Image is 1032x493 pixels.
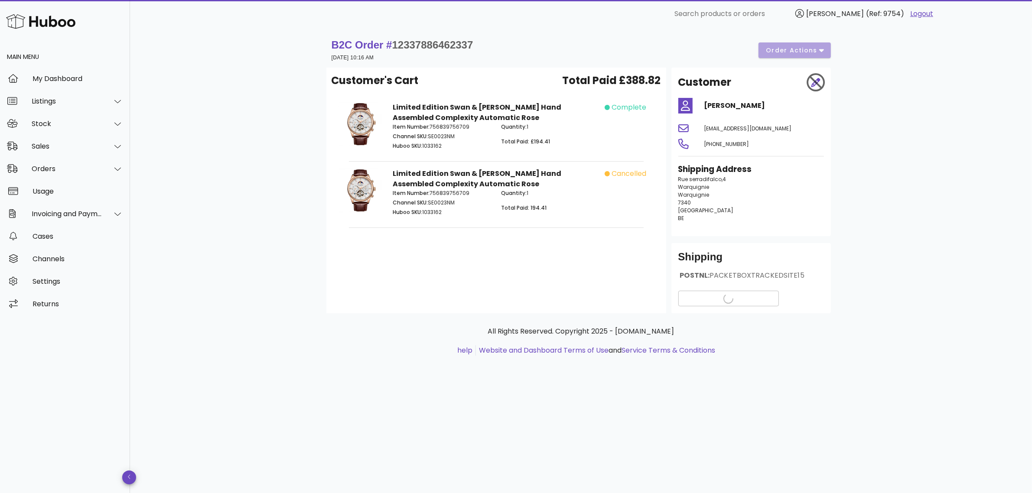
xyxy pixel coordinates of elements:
[501,189,599,197] p: 1
[392,39,473,51] span: 12337886462337
[393,133,428,140] span: Channel SKU:
[32,97,102,105] div: Listings
[501,123,599,131] p: 1
[33,300,123,308] div: Returns
[32,210,102,218] div: Invoicing and Payments
[501,138,550,145] span: Total Paid: £194.41
[339,102,382,146] img: Product Image
[32,120,102,128] div: Stock
[678,207,734,214] span: [GEOGRAPHIC_DATA]
[563,73,661,88] span: Total Paid £388.82
[678,175,726,183] span: Rue serradifalco,4
[33,75,123,83] div: My Dashboard
[678,271,824,287] div: POSTNL:
[678,183,710,191] span: Warquignie
[339,169,382,212] img: Product Image
[393,142,491,150] p: 1033162
[678,163,824,175] h3: Shipping Address
[393,123,430,130] span: Item Number:
[6,12,75,31] img: Huboo Logo
[393,189,430,197] span: Item Number:
[710,270,804,280] span: PACKETBOXTRACKEDSITE15
[333,326,829,337] p: All Rights Reserved. Copyright 2025 - [DOMAIN_NAME]
[501,204,547,211] span: Total Paid: 194.41
[393,133,491,140] p: SE0023NM
[393,169,561,189] strong: Limited Edition Swan & [PERSON_NAME] Hand Assembled Complexity Automatic Rose
[704,101,824,111] h4: [PERSON_NAME]
[678,250,824,271] div: Shipping
[704,125,792,132] span: [EMAIL_ADDRESS][DOMAIN_NAME]
[678,191,710,198] span: Warquignie
[501,189,527,197] span: Quantity:
[678,199,691,206] span: 7340
[612,102,646,113] span: complete
[393,199,428,206] span: Channel SKU:
[32,165,102,173] div: Orders
[622,345,715,355] a: Service Terms & Conditions
[33,187,123,195] div: Usage
[678,75,732,90] h2: Customer
[501,123,527,130] span: Quantity:
[33,232,123,240] div: Cases
[393,102,561,123] strong: Limited Edition Swan & [PERSON_NAME] Hand Assembled Complexity Automatic Rose
[393,189,491,197] p: 756839756709
[32,142,102,150] div: Sales
[33,255,123,263] div: Channels
[332,39,473,51] strong: B2C Order #
[479,345,609,355] a: Website and Dashboard Terms of Use
[393,208,422,216] span: Huboo SKU:
[393,142,422,149] span: Huboo SKU:
[910,9,933,19] a: Logout
[332,55,374,61] small: [DATE] 10:16 AM
[33,277,123,285] div: Settings
[866,9,904,19] span: (Ref: 9754)
[393,199,491,207] p: SE0023NM
[476,345,715,356] li: and
[393,208,491,216] p: 1033162
[393,123,491,131] p: 756839756709
[806,9,864,19] span: [PERSON_NAME]
[704,140,749,148] span: [PHONE_NUMBER]
[678,214,684,222] span: BE
[457,345,472,355] a: help
[332,73,419,88] span: Customer's Cart
[612,169,646,179] span: cancelled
